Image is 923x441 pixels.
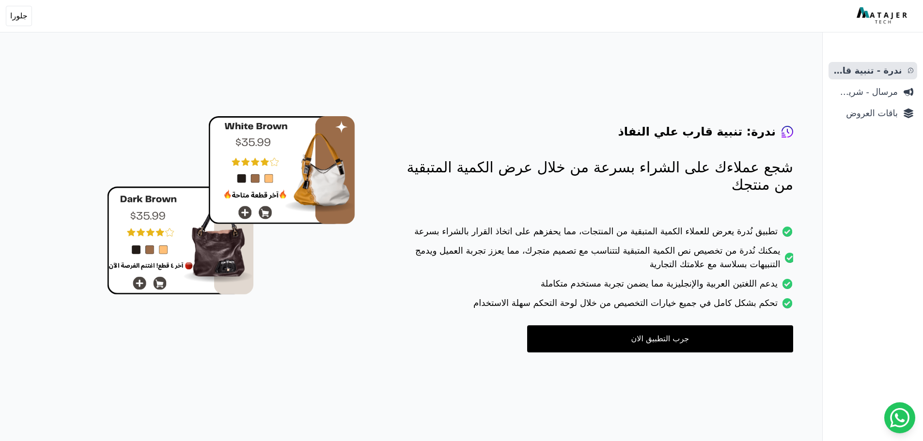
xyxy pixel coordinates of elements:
[832,106,898,120] span: باقات العروض
[10,10,28,22] span: جلورا
[832,85,898,99] span: مرسال - شريط دعاية
[832,64,902,77] span: ندرة - تنبية قارب علي النفاذ
[527,325,793,352] a: جرب التطبيق الان
[394,277,793,296] li: يدعم اللغتين العربية والإنجليزية مما يضمن تجربة مستخدم متكاملة
[107,116,355,295] img: hero
[6,6,32,26] button: جلورا
[394,296,793,316] li: تحكم بشكل كامل في جميع خيارات التخصيص من خلال لوحة التحكم سهلة الاستخدام
[394,244,793,277] li: يمكنك نُدرة من تخصيص نص الكمية المتبقية لتتناسب مع تصميم متجرك، مما يعزز تجربة العميل ويدمج التنب...
[394,225,793,244] li: تطبيق نُدرة يعرض للعملاء الكمية المتبقية من المنتجات، مما يحفزهم على اتخاذ القرار بالشراء بسرعة
[857,7,909,25] img: MatajerTech Logo
[394,159,793,194] p: شجع عملاءك على الشراء بسرعة من خلال عرض الكمية المتبقية من منتجك
[618,124,776,139] h4: ندرة: تنبية قارب علي النفاذ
